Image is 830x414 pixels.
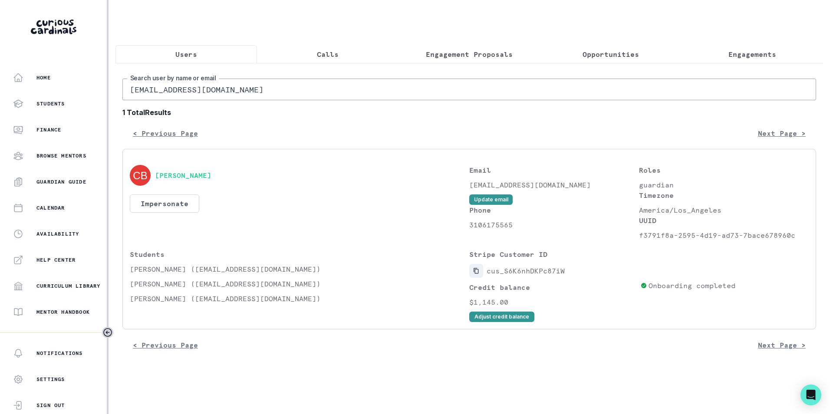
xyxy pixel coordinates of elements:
p: Students [130,249,469,260]
p: cus_S6K6nhDKPc87iW [487,266,565,276]
p: Home [36,74,51,81]
button: Impersonate [130,194,199,213]
p: guardian [639,180,809,190]
p: Calls [317,49,339,59]
p: Onboarding completed [649,280,735,291]
p: [PERSON_NAME] ([EMAIL_ADDRESS][DOMAIN_NAME]) [130,279,469,289]
p: Mentor Handbook [36,309,90,315]
p: Phone [469,205,639,215]
p: Guardian Guide [36,178,86,185]
p: 3106175565 [469,220,639,230]
b: 1 Total Results [122,107,816,118]
p: Curriculum Library [36,283,101,289]
p: Credit balance [469,282,637,292]
p: Stripe Customer ID [469,249,637,260]
img: Curious Cardinals Logo [31,20,76,34]
p: Sign Out [36,402,65,409]
p: Browse Mentors [36,152,86,159]
button: < Previous Page [122,125,208,142]
button: Toggle sidebar [102,327,113,338]
p: UUID [639,215,809,226]
p: $1,145.00 [469,297,637,307]
button: Update email [469,194,513,205]
p: Email [469,165,639,175]
p: Roles [639,165,809,175]
div: Open Intercom Messenger [800,384,821,405]
p: f3791f8a-2595-4d19-ad73-7bace678960c [639,230,809,240]
button: Copied to clipboard [469,264,483,278]
p: Students [36,100,65,107]
p: Engagement Proposals [426,49,513,59]
button: Next Page > [748,125,816,142]
p: Settings [36,376,65,383]
p: [PERSON_NAME] ([EMAIL_ADDRESS][DOMAIN_NAME]) [130,293,469,304]
p: Availability [36,230,79,237]
p: Timezone [639,190,809,200]
button: [PERSON_NAME] [155,171,211,180]
img: svg [130,165,151,186]
p: [EMAIL_ADDRESS][DOMAIN_NAME] [469,180,639,190]
p: Notifications [36,350,83,357]
p: Finance [36,126,61,133]
p: Opportunities [583,49,639,59]
button: < Previous Page [122,336,208,354]
p: Users [175,49,197,59]
button: Next Page > [748,336,816,354]
p: Calendar [36,204,65,211]
p: Engagements [728,49,776,59]
p: [PERSON_NAME] ([EMAIL_ADDRESS][DOMAIN_NAME]) [130,264,469,274]
p: America/Los_Angeles [639,205,809,215]
p: Help Center [36,256,76,263]
button: Adjust credit balance [469,312,534,322]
